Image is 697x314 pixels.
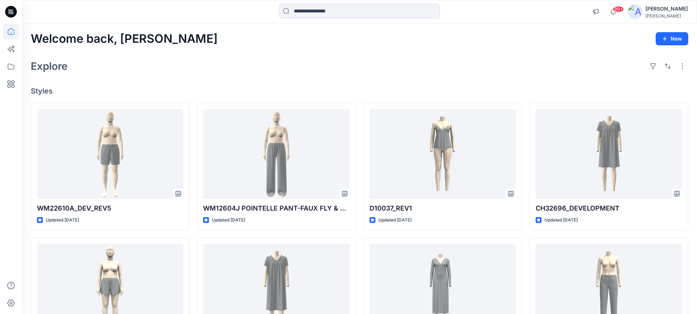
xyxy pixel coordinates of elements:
p: WM22610A_DEV_REV5 [37,203,183,213]
div: [PERSON_NAME] [645,4,688,13]
h2: Explore [31,60,68,72]
div: [PERSON_NAME] [645,13,688,19]
p: Updated [DATE] [46,216,79,224]
img: avatar [628,4,642,19]
button: New [656,32,688,45]
p: D10037_REV1 [370,203,516,213]
a: D10037_REV1 [370,109,516,199]
p: Updated [DATE] [378,216,412,224]
p: CH32696_DEVELOPMENT [536,203,682,213]
a: WM22610A_DEV_REV5 [37,109,183,199]
p: Updated [DATE] [544,216,578,224]
p: Updated [DATE] [212,216,245,224]
span: 99+ [613,6,624,12]
p: WM12604J POINTELLE PANT-FAUX FLY & BUTTONS + PICOT_REV2 [203,203,349,213]
h4: Styles [31,87,688,95]
a: WM12604J POINTELLE PANT-FAUX FLY & BUTTONS + PICOT_REV2 [203,109,349,199]
h2: Welcome back, [PERSON_NAME] [31,32,218,46]
a: CH32696_DEVELOPMENT [536,109,682,199]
